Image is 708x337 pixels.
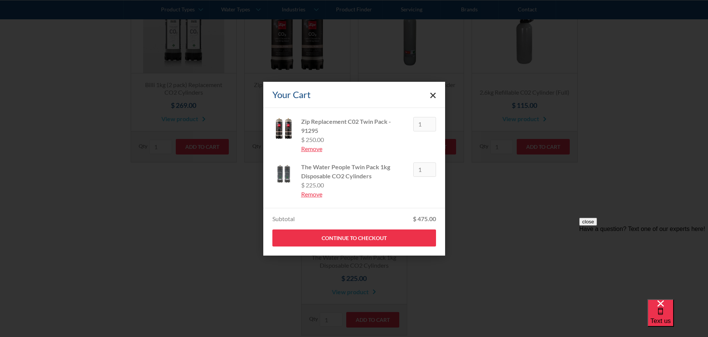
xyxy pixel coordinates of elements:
div: The Water People Twin Pack 1kg Disposable CO2 Cylinders [301,162,407,181]
iframe: podium webchat widget prompt [579,218,708,309]
a: Close cart [430,92,436,98]
div: Zip Replacement C02 Twin Pack - 91295 [301,117,407,135]
div: $ 475.00 [413,214,436,223]
a: Continue to Checkout [272,229,436,247]
div: Remove [301,144,407,153]
div: Subtotal [272,214,295,223]
a: Remove item from cart [301,190,407,199]
div: Your Cart [272,88,311,101]
div: $ 250.00 [301,135,407,144]
div: $ 225.00 [301,181,407,190]
div: Remove [301,190,407,199]
a: Remove item from cart [301,144,407,153]
iframe: podium webchat widget bubble [647,299,708,337]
